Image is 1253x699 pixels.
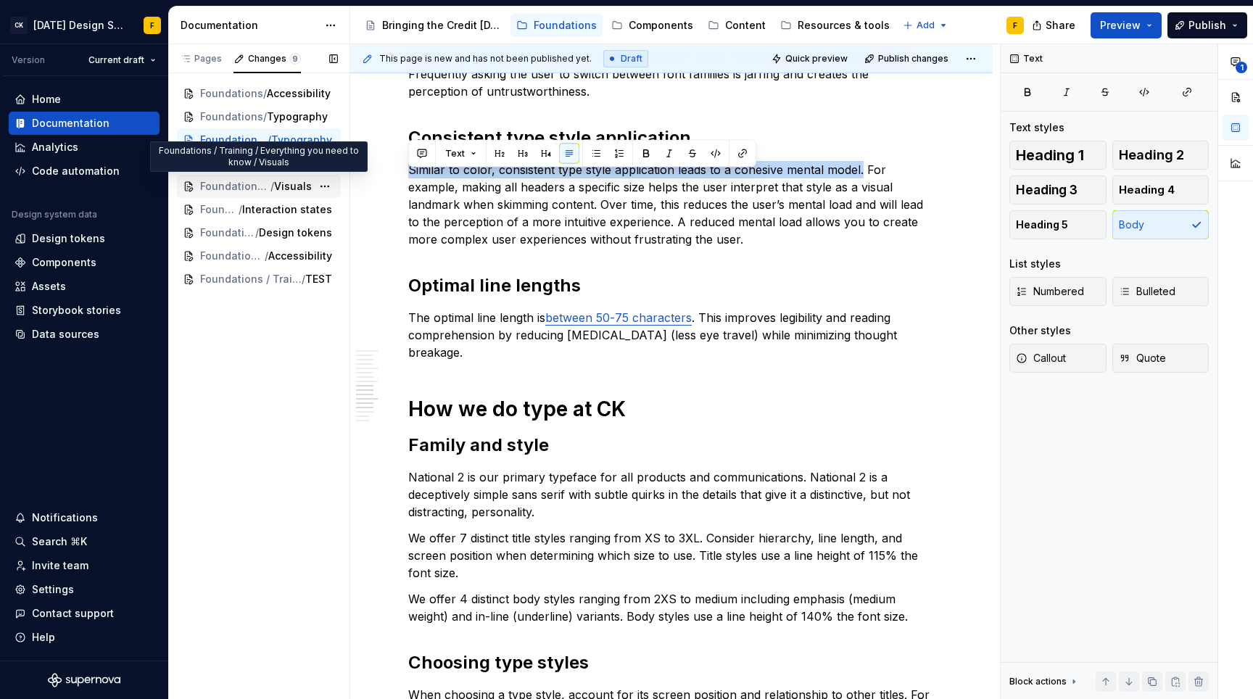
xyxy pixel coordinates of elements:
[268,249,332,263] span: Accessibility
[1016,284,1084,299] span: Numbered
[1188,18,1226,33] span: Publish
[1091,12,1162,38] button: Preview
[702,14,772,37] a: Content
[32,255,96,270] div: Components
[270,179,274,194] span: /
[259,226,332,240] span: Design tokens
[1016,351,1066,365] span: Callout
[32,327,99,342] div: Data sources
[177,244,341,268] a: Foundations / Training / Everything you need to know/Accessibility
[88,54,144,66] span: Current draft
[302,272,305,286] span: /
[1016,183,1078,197] span: Heading 3
[1112,141,1209,170] button: Heading 2
[1025,12,1085,38] button: Share
[1119,351,1166,365] span: Quote
[1119,148,1184,162] span: Heading 2
[289,53,301,65] span: 9
[1013,20,1017,31] div: F
[267,86,331,101] span: Accessibility
[1009,671,1080,692] div: Block actions
[200,179,270,194] span: Foundations / Training / Everything you need to know
[1119,183,1175,197] span: Heading 4
[1112,344,1209,373] button: Quote
[1009,175,1107,204] button: Heading 3
[1100,18,1141,33] span: Preview
[1009,257,1061,271] div: List styles
[860,49,955,69] button: Publish changes
[767,49,854,69] button: Quick preview
[32,231,105,246] div: Design tokens
[408,590,935,625] p: We offer 4 distinct body styles ranging from 2XS to medium including emphasis (medium weight) and...
[408,651,935,674] h2: Choosing type styles
[1119,284,1175,299] span: Bulleted
[263,86,267,101] span: /
[32,116,109,131] div: Documentation
[9,530,160,553] button: Search ⌘K
[177,198,341,221] a: Foundations / Training / Everything you need to know/Interaction states
[9,299,160,322] a: Storybook stories
[32,164,120,178] div: Code automation
[1009,676,1067,687] div: Block actions
[1016,148,1084,162] span: Heading 1
[1167,12,1247,38] button: Publish
[239,202,242,217] span: /
[725,18,766,33] div: Content
[1016,218,1068,232] span: Heading 5
[408,434,935,457] h2: Family and style
[274,179,312,194] span: Visuals
[150,141,368,172] div: Foundations / Training / Everything you need to know / Visuals
[408,468,935,521] p: National 2 is our primary typeface for all products and communications. National 2 is a deceptive...
[774,14,896,37] a: Resources & tools
[267,109,328,124] span: Typography
[1112,175,1209,204] button: Heading 4
[9,136,160,159] a: Analytics
[1009,277,1107,306] button: Numbered
[32,606,114,621] div: Contact support
[1009,210,1107,239] button: Heading 5
[1009,120,1064,135] div: Text styles
[9,251,160,274] a: Components
[9,323,160,346] a: Data sources
[32,303,121,318] div: Storybook stories
[445,148,465,160] span: Text
[48,673,120,687] svg: Supernova Logo
[408,126,935,149] h2: Consistent type style application
[180,53,222,65] div: Pages
[1112,277,1209,306] button: Bulleted
[268,133,271,147] span: /
[177,82,341,105] a: Foundations/Accessibility
[1009,141,1107,170] button: Heading 1
[200,133,268,147] span: Foundations / Training / Everything you need to know
[255,226,259,240] span: /
[9,160,160,183] a: Code automation
[271,133,332,147] span: Typography
[9,275,160,298] a: Assets
[242,202,332,217] span: Interaction states
[248,53,301,65] div: Changes
[3,9,165,41] button: CK[DATE] Design SystemF
[32,534,87,549] div: Search ⌘K
[510,14,603,37] a: Foundations
[32,92,61,107] div: Home
[534,18,597,33] div: Foundations
[32,279,66,294] div: Assets
[82,50,162,70] button: Current draft
[32,510,98,525] div: Notifications
[32,630,55,645] div: Help
[785,53,848,65] span: Quick preview
[12,54,45,66] div: Version
[177,128,341,152] a: Foundations / Training / Everything you need to know/Typography
[917,20,935,31] span: Add
[263,109,267,124] span: /
[200,109,263,124] span: Foundations
[177,268,341,291] a: Foundations / Training / Everything you need to know/TEST
[200,202,239,217] span: Foundations / Training / Everything you need to know
[9,506,160,529] button: Notifications
[181,18,318,33] div: Documentation
[408,396,935,422] h1: How we do type at CK
[9,554,160,577] a: Invite team
[9,626,160,649] button: Help
[200,249,265,263] span: Foundations / Training / Everything you need to know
